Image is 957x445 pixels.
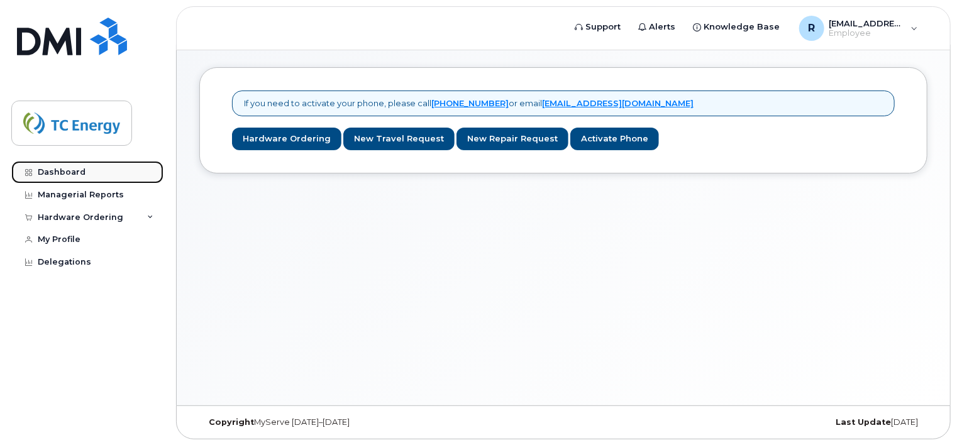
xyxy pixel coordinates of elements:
[456,128,568,151] a: New Repair Request
[232,128,341,151] a: Hardware Ordering
[542,98,694,108] a: [EMAIL_ADDRESS][DOMAIN_NAME]
[199,417,442,427] div: MyServe [DATE]–[DATE]
[431,98,509,108] a: [PHONE_NUMBER]
[902,390,948,436] iframe: Messenger Launcher
[244,97,694,109] p: If you need to activate your phone, please call or email
[570,128,659,151] a: Activate Phone
[685,417,927,427] div: [DATE]
[836,417,891,427] strong: Last Update
[209,417,254,427] strong: Copyright
[343,128,455,151] a: New Travel Request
